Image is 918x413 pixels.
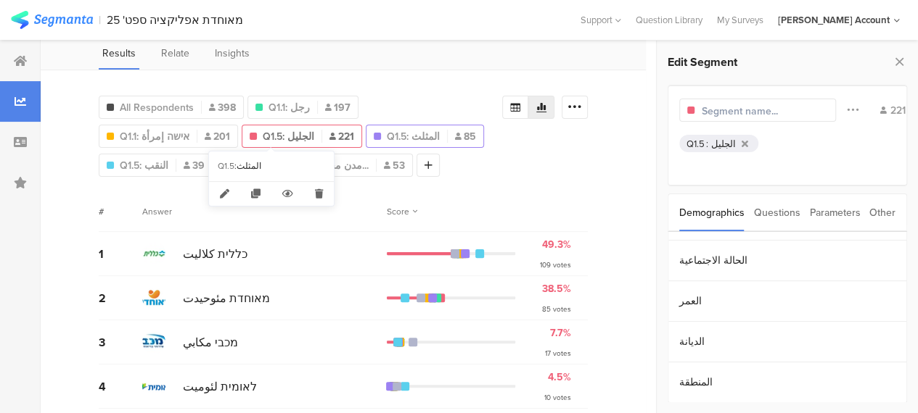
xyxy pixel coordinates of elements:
[668,241,906,281] section: الحالة الاجتماعية
[702,104,828,119] input: Segment name...
[120,129,189,144] span: Q1.1: אישה إمرأة
[542,237,571,252] div: 49.3%
[668,54,737,70] span: Edit Segment
[706,137,711,151] div: :
[384,158,405,173] span: 53
[102,46,136,61] span: Results
[710,13,771,27] a: My Surveys
[234,160,237,172] div: :
[544,392,571,403] div: 10 votes
[142,330,165,354] img: d3718dnoaommpf.cloudfront.net%2Fitem%2F8b64f2de7b9de0190842.jpg
[542,281,571,296] div: 38.5%
[711,137,736,151] div: الجليل
[184,158,205,173] span: 39
[183,334,238,351] span: מכבי مكابي
[778,13,890,27] div: [PERSON_NAME] Account
[687,137,705,151] div: Q1.5
[205,129,230,144] span: 201
[99,205,142,218] div: #
[754,194,800,231] div: Questions
[550,325,571,341] div: 7.7%
[869,194,896,231] div: Other
[209,100,236,115] span: 398
[455,129,476,144] span: 85
[99,12,101,28] div: |
[581,9,621,31] div: Support
[329,129,354,144] span: 221
[142,286,165,309] img: d3718dnoaommpf.cloudfront.net%2Fitem%2F5c02a578f12c979254d2.jpeg
[325,100,351,115] span: 197
[183,246,247,262] span: כללית كلاليت
[540,259,571,270] div: 109 votes
[237,160,325,172] div: المثلث
[263,129,314,144] span: Q1.5: الجليل
[142,242,165,265] img: d3718dnoaommpf.cloudfront.net%2Fitem%2F6d743a2aa7ce1308ada3.jpg
[387,205,417,218] div: Score
[668,281,906,322] section: العمر
[99,246,142,262] div: 1
[668,322,906,362] section: الديانة
[545,348,571,359] div: 17 votes
[99,378,142,395] div: 4
[548,370,571,385] div: 4.5%
[542,304,571,314] div: 85 votes
[142,375,165,398] img: d3718dnoaommpf.cloudfront.net%2Fitem%2Fb24d211da39b65e73b4e.png
[668,362,906,403] section: المنطقة
[11,11,93,29] img: segmanta logo
[215,46,250,61] span: Insights
[99,334,142,351] div: 3
[142,205,172,218] div: Answer
[218,160,234,172] div: Q1.5
[809,194,860,231] div: Parameters
[387,129,440,144] span: Q1.5: المثلث
[269,100,310,115] span: Q1.1: رجل
[183,290,270,306] span: מאוחדת مئوحيدت
[183,378,257,395] span: לאומית لئوميت
[628,13,710,27] a: Question Library
[161,46,189,61] span: Relate
[107,13,243,27] div: מאוחדת אפליקציה ספט' 25
[880,103,906,118] div: 221
[120,100,194,115] span: All Respondents
[679,194,745,231] div: Demographics
[99,290,142,306] div: 2
[120,158,168,173] span: Q1.5: النقب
